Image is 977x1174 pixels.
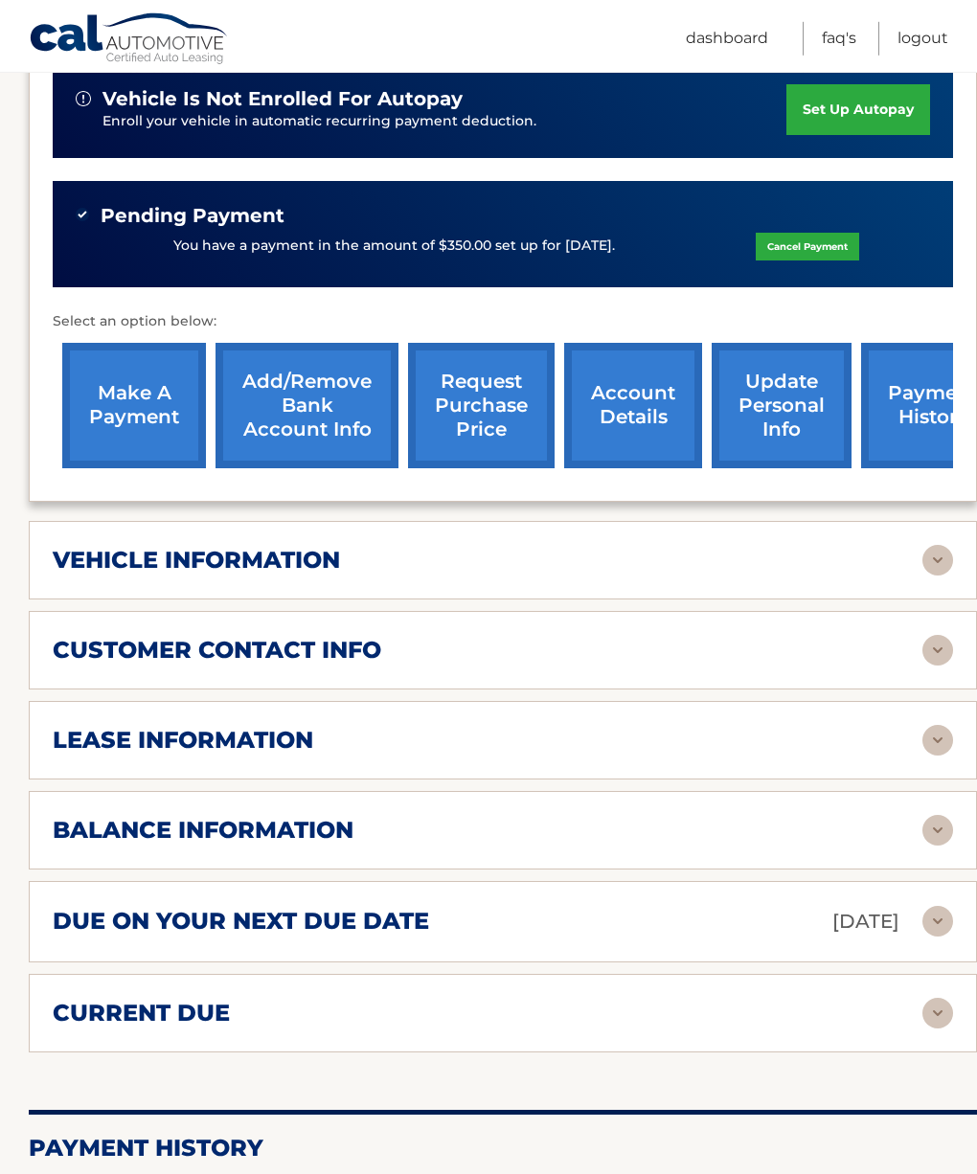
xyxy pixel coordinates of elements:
[76,208,89,221] img: check-green.svg
[897,22,948,56] a: Logout
[922,725,953,756] img: accordion-rest.svg
[53,636,381,665] h2: customer contact info
[102,111,786,132] p: Enroll your vehicle in automatic recurring payment deduction.
[922,815,953,846] img: accordion-rest.svg
[408,343,555,468] a: request purchase price
[101,204,284,228] span: Pending Payment
[686,22,768,56] a: Dashboard
[53,310,953,333] p: Select an option below:
[922,635,953,666] img: accordion-rest.svg
[786,84,930,135] a: set up autopay
[922,998,953,1028] img: accordion-rest.svg
[173,236,615,257] p: You have a payment in the amount of $350.00 set up for [DATE].
[29,1134,977,1163] h2: Payment History
[712,343,852,468] a: update personal info
[922,545,953,576] img: accordion-rest.svg
[53,999,230,1027] h2: current due
[53,907,429,936] h2: due on your next due date
[216,343,398,468] a: Add/Remove bank account info
[53,726,313,755] h2: lease information
[53,546,340,575] h2: vehicle information
[76,91,91,106] img: alert-white.svg
[53,816,353,845] h2: balance information
[822,22,856,56] a: FAQ's
[922,906,953,937] img: accordion-rest.svg
[832,905,899,938] p: [DATE]
[62,343,206,468] a: make a payment
[756,233,859,260] a: Cancel Payment
[29,12,230,68] a: Cal Automotive
[102,87,463,111] span: vehicle is not enrolled for autopay
[564,343,702,468] a: account details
